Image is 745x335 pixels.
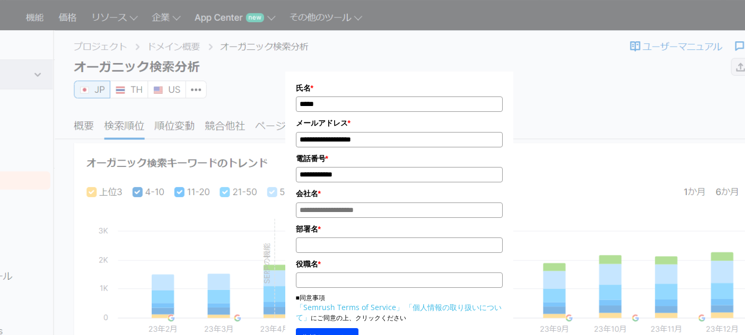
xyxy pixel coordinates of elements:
label: 会社名 [296,188,503,199]
label: 氏名 [296,82,503,94]
label: 役職名 [296,258,503,270]
a: 「個人情報の取り扱いについて」 [296,302,502,322]
a: 「Semrush Terms of Service」 [296,302,404,312]
label: 電話番号 [296,153,503,164]
label: メールアドレス [296,117,503,129]
label: 部署名 [296,223,503,235]
p: ■同意事項 にご同意の上、クリックください [296,293,503,323]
